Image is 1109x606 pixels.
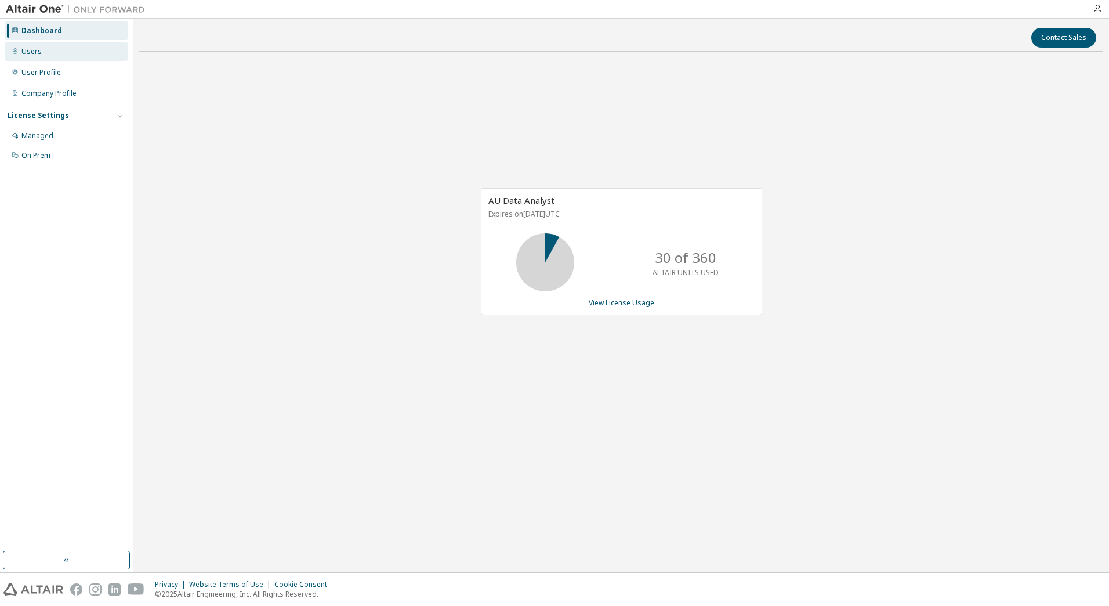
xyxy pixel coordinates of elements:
[128,583,144,596] img: youtube.svg
[21,89,77,98] div: Company Profile
[6,3,151,15] img: Altair One
[8,111,69,120] div: License Settings
[21,68,61,77] div: User Profile
[21,26,62,35] div: Dashboard
[3,583,63,596] img: altair_logo.svg
[21,47,42,56] div: Users
[1031,28,1096,48] button: Contact Sales
[21,131,53,140] div: Managed
[655,248,716,268] p: 30 of 360
[488,209,752,219] p: Expires on [DATE] UTC
[274,580,334,589] div: Cookie Consent
[70,583,82,596] img: facebook.svg
[155,589,334,599] p: © 2025 Altair Engineering, Inc. All Rights Reserved.
[189,580,274,589] div: Website Terms of Use
[653,268,719,277] p: ALTAIR UNITS USED
[589,298,654,308] a: View License Usage
[108,583,121,596] img: linkedin.svg
[89,583,102,596] img: instagram.svg
[155,580,189,589] div: Privacy
[488,194,554,206] span: AU Data Analyst
[21,151,50,160] div: On Prem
